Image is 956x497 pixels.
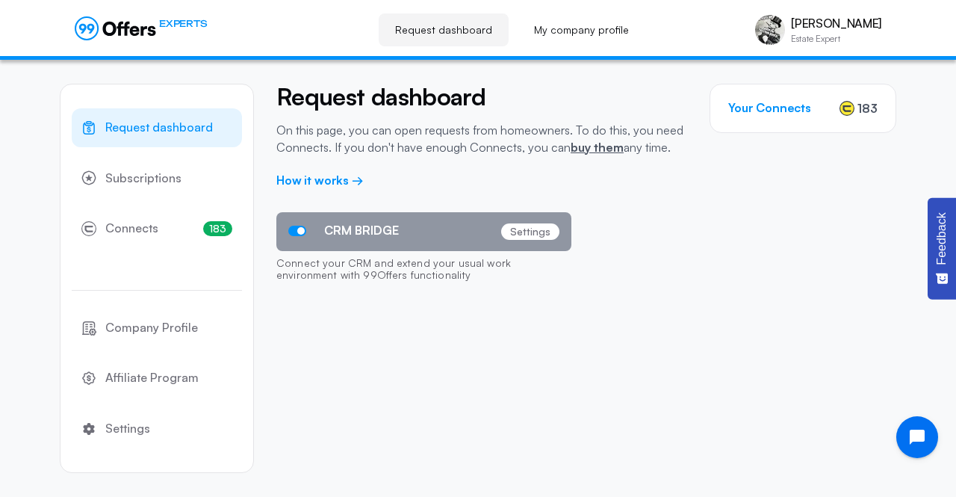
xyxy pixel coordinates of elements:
[105,419,150,439] span: Settings
[72,108,242,147] a: Request dashboard
[72,410,242,448] a: Settings
[728,101,811,115] h3: Your Connects
[72,159,242,198] a: Subscriptions
[105,169,181,188] span: Subscriptions
[276,84,687,110] h2: Request dashboard
[276,251,571,290] p: Connect your CRM and extend your usual work environment with 99Offers functionality
[571,140,624,155] a: buy them
[857,99,878,117] span: 183
[755,15,785,45] img: Judah Michael
[791,34,881,43] p: Estate Expert
[203,221,232,236] span: 183
[935,212,949,265] span: Feedback
[324,223,399,238] span: CRM BRIDGE
[276,173,364,188] a: How it works →
[518,13,645,46] a: My company profile
[791,16,881,31] p: [PERSON_NAME]
[105,219,158,238] span: Connects
[105,318,198,338] span: Company Profile
[276,122,687,155] p: On this page, you can open requests from homeowners. To do this, you need Connects. If you don't ...
[72,209,242,248] a: Connects183
[75,16,207,40] a: EXPERTS
[501,223,559,240] p: Settings
[928,197,956,299] button: Feedback - Show survey
[105,368,199,388] span: Affiliate Program
[159,16,207,31] span: EXPERTS
[72,309,242,348] a: Company Profile
[72,359,242,398] a: Affiliate Program
[105,118,213,138] span: Request dashboard
[379,13,509,46] a: Request dashboard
